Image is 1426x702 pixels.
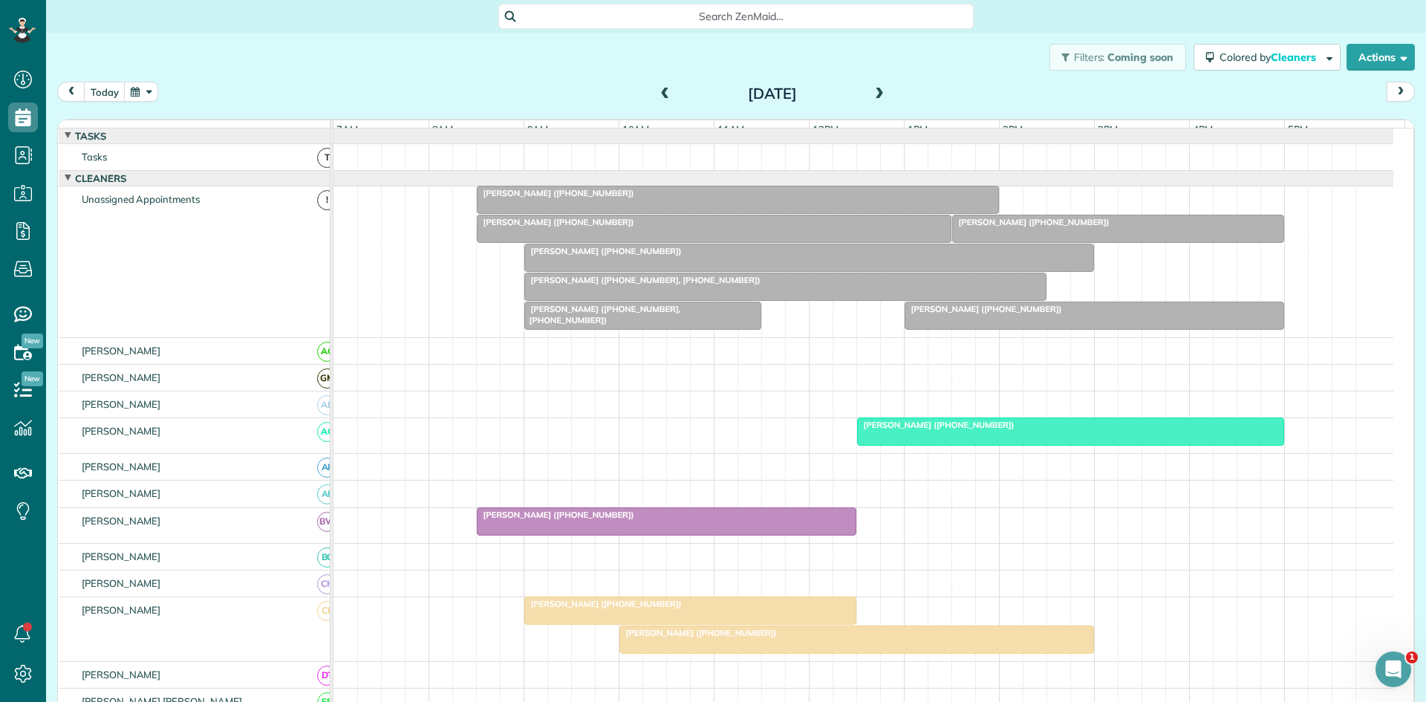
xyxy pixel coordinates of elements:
span: 12pm [810,123,841,135]
span: [PERSON_NAME] [79,577,164,589]
span: AF [317,458,337,478]
span: Filters: [1074,51,1105,64]
button: Colored byCleaners [1194,44,1341,71]
span: CL [317,601,337,621]
button: prev [57,82,85,102]
span: DT [317,666,337,686]
span: [PERSON_NAME] ([PHONE_NUMBER]) [476,510,635,520]
span: [PERSON_NAME] ([PHONE_NUMBER]) [524,246,683,256]
span: [PERSON_NAME] [79,669,164,680]
span: 1pm [905,123,931,135]
span: [PERSON_NAME] ([PHONE_NUMBER], [PHONE_NUMBER]) [524,275,761,285]
span: 2pm [1000,123,1026,135]
span: Unassigned Appointments [79,193,203,205]
button: today [84,82,126,102]
span: 11am [714,123,748,135]
span: [PERSON_NAME] [79,550,164,562]
span: [PERSON_NAME] [79,461,164,472]
span: [PERSON_NAME] ([PHONE_NUMBER], [PHONE_NUMBER]) [524,304,681,325]
span: [PERSON_NAME] [79,398,164,410]
span: [PERSON_NAME] ([PHONE_NUMBER]) [476,188,635,198]
span: 7am [333,123,361,135]
span: 3pm [1095,123,1121,135]
span: Tasks [72,130,109,142]
span: Cleaners [1271,51,1318,64]
span: New [22,371,43,386]
span: Colored by [1220,51,1321,64]
span: Coming soon [1107,51,1174,64]
span: Cleaners [72,172,129,184]
button: Actions [1347,44,1415,71]
span: [PERSON_NAME] [79,345,164,357]
span: T [317,148,337,168]
span: New [22,334,43,348]
span: AF [317,484,337,504]
h2: [DATE] [680,85,865,102]
span: [PERSON_NAME] ([PHONE_NUMBER]) [951,217,1110,227]
span: AC [317,422,337,442]
button: next [1387,82,1415,102]
span: [PERSON_NAME] ([PHONE_NUMBER]) [904,304,1063,314]
span: [PERSON_NAME] [79,515,164,527]
span: 8am [429,123,457,135]
span: 9am [524,123,552,135]
span: AB [317,395,337,415]
span: AC [317,342,337,362]
span: [PERSON_NAME] [79,604,164,616]
span: [PERSON_NAME] [79,371,164,383]
iframe: Intercom live chat [1375,651,1411,687]
span: [PERSON_NAME] ([PHONE_NUMBER]) [524,599,683,609]
span: 1 [1406,651,1418,663]
span: [PERSON_NAME] ([PHONE_NUMBER]) [619,628,778,638]
span: 4pm [1190,123,1216,135]
span: GM [317,368,337,389]
span: 5pm [1285,123,1311,135]
span: [PERSON_NAME] ([PHONE_NUMBER]) [856,420,1015,430]
span: [PERSON_NAME] [79,425,164,437]
span: [PERSON_NAME] ([PHONE_NUMBER]) [476,217,635,227]
span: CH [317,574,337,594]
span: BC [317,547,337,568]
span: BW [317,512,337,532]
span: [PERSON_NAME] [79,487,164,499]
span: Tasks [79,151,110,163]
span: ! [317,190,337,210]
span: 10am [619,123,653,135]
